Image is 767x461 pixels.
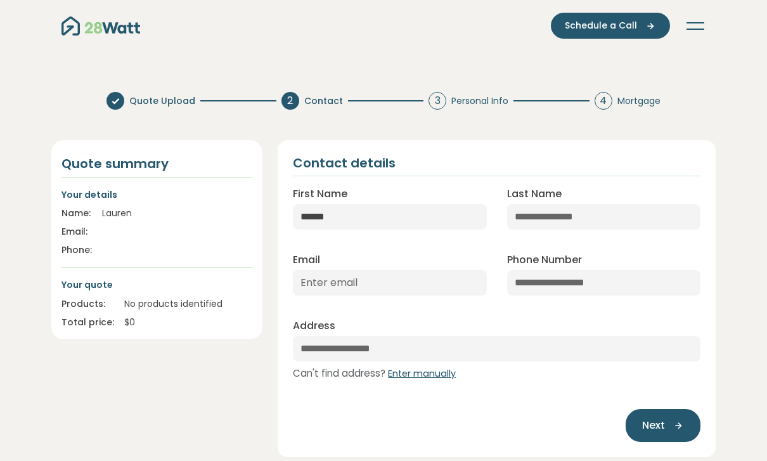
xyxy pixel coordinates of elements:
[124,297,252,311] div: No products identified
[293,186,347,202] label: First Name
[293,318,335,334] label: Address
[61,13,706,39] nav: Main navigation
[281,92,299,110] div: 2
[293,155,396,171] h2: Contact details
[507,252,582,268] label: Phone Number
[61,188,252,202] p: Your details
[388,367,456,381] button: Enter manually
[61,225,92,238] div: Email:
[642,418,665,433] span: Next
[617,94,661,108] span: Mortgage
[293,270,486,295] input: Enter email
[129,94,195,108] span: Quote Upload
[551,13,670,39] button: Schedule a Call
[451,94,508,108] span: Personal Info
[507,186,562,202] label: Last Name
[61,16,140,36] img: 28Watt
[304,94,343,108] span: Contact
[61,155,252,172] h4: Quote summary
[102,207,252,220] div: Lauren
[61,297,114,311] div: Products:
[626,409,700,442] button: Next
[124,316,252,329] div: $ 0
[61,278,252,292] p: Your quote
[61,207,92,220] div: Name:
[429,92,446,110] div: 3
[685,20,706,32] button: Toggle navigation
[595,92,612,110] div: 4
[293,367,700,381] div: Can't find address?
[61,243,92,257] div: Phone:
[565,19,637,32] span: Schedule a Call
[61,316,114,329] div: Total price:
[293,252,320,268] label: Email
